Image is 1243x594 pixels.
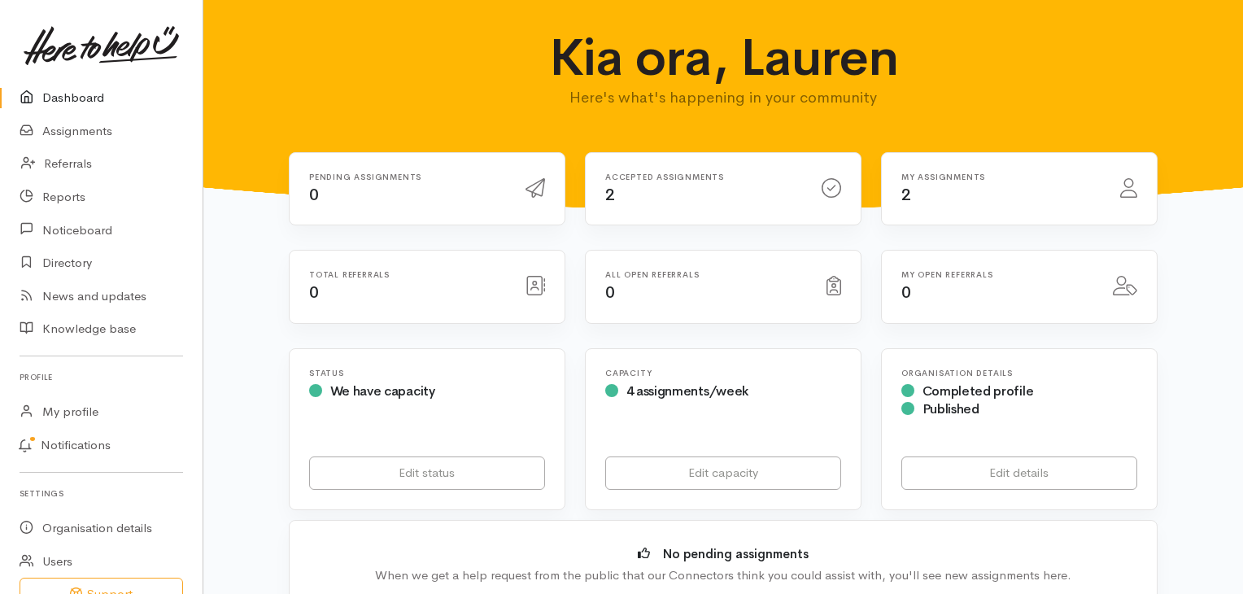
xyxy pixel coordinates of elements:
[483,86,964,109] p: Here's what's happening in your community
[605,456,841,490] a: Edit capacity
[309,270,506,279] h6: Total referrals
[605,185,615,205] span: 2
[901,270,1093,279] h6: My open referrals
[922,400,979,417] span: Published
[20,483,183,504] h6: Settings
[605,282,615,303] span: 0
[309,173,506,181] h6: Pending assignments
[901,282,911,303] span: 0
[663,546,809,561] b: No pending assignments
[330,382,435,400] span: We have capacity
[309,282,319,303] span: 0
[922,382,1034,400] span: Completed profile
[605,369,841,378] h6: Capacity
[605,173,802,181] h6: Accepted assignments
[901,173,1101,181] h6: My assignments
[309,185,319,205] span: 0
[901,369,1137,378] h6: Organisation Details
[314,566,1132,585] div: When we get a help request from the public that our Connectors think you could assist with, you'l...
[309,456,545,490] a: Edit status
[626,382,748,400] span: 4 assignments/week
[901,456,1137,490] a: Edit details
[605,270,807,279] h6: All open referrals
[483,29,964,86] h1: Kia ora, Lauren
[901,185,911,205] span: 2
[309,369,545,378] h6: Status
[20,366,183,388] h6: Profile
